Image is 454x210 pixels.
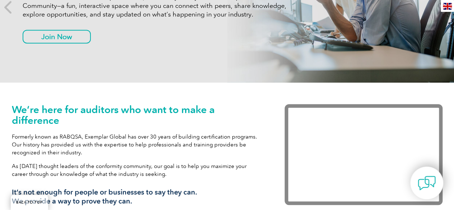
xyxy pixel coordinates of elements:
img: en [443,3,452,10]
iframe: Exemplar Global: Working together to make a difference [285,104,443,205]
a: BACK TO TOP [11,195,48,210]
a: Join Now [23,30,91,43]
img: contact-chat.png [418,174,436,192]
p: Formerly known as RABQSA, Exemplar Global has over 30 years of building certification programs. O... [12,133,263,157]
p: As [DATE] thought leaders of the conformity community, our goal is to help you maximize your care... [12,162,263,178]
h1: We’re here for auditors who want to make a difference [12,104,263,126]
h3: It’s not enough for people or businesses to say they can. We provide a way to prove they can. [12,188,263,206]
